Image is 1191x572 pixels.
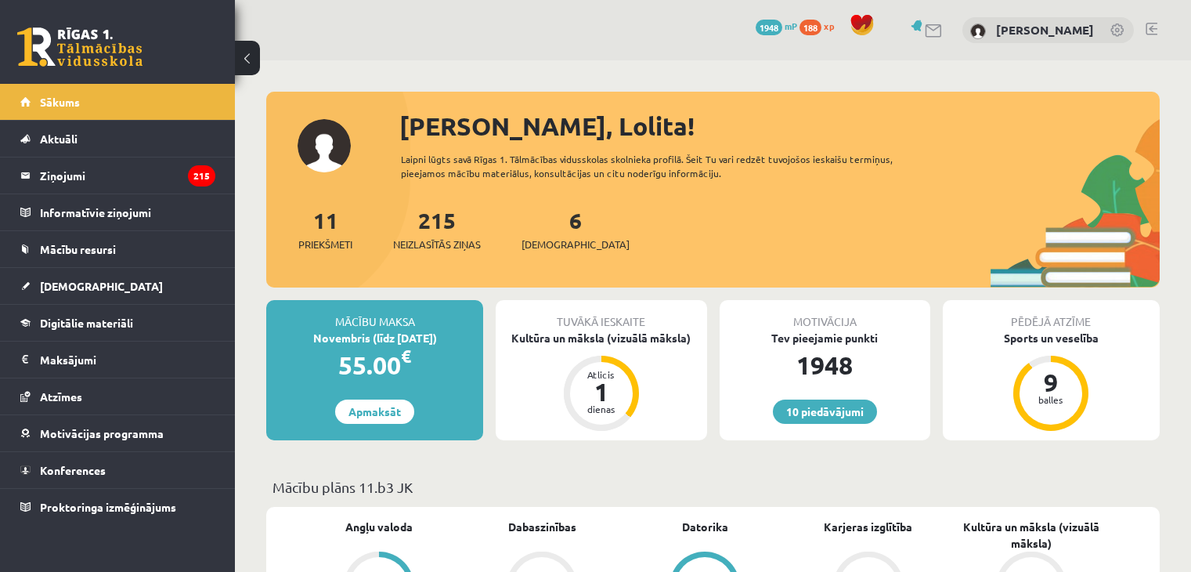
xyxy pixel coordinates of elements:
span: 188 [799,20,821,35]
span: [DEMOGRAPHIC_DATA] [40,279,163,293]
a: Informatīvie ziņojumi [20,194,215,230]
div: Atlicis [578,370,625,379]
div: 1 [578,379,625,404]
a: Dabaszinības [508,519,576,535]
a: Ziņojumi215 [20,157,215,194]
a: Apmaksāt [335,400,414,424]
a: Motivācijas programma [20,415,215,451]
a: [DEMOGRAPHIC_DATA] [20,268,215,304]
i: 215 [188,165,215,186]
a: 1948 mP [756,20,797,32]
span: [DEMOGRAPHIC_DATA] [522,237,630,252]
span: Aktuāli [40,132,78,146]
span: Priekšmeti [298,237,352,252]
div: dienas [578,404,625,414]
a: 6[DEMOGRAPHIC_DATA] [522,206,630,252]
a: Kultūra un māksla (vizuālā māksla) Atlicis 1 dienas [496,330,706,433]
a: Maksājumi [20,342,215,378]
span: mP [785,20,797,32]
div: Tev pieejamie punkti [720,330,930,346]
div: Mācību maksa [266,300,483,330]
span: Mācību resursi [40,242,116,256]
div: 55.00 [266,346,483,384]
a: Karjeras izglītība [824,519,912,535]
a: Datorika [682,519,728,535]
div: [PERSON_NAME], Lolita! [399,107,1160,145]
a: Sākums [20,84,215,120]
a: Kultūra un māksla (vizuālā māksla) [950,519,1113,552]
div: Tuvākā ieskaite [496,300,706,330]
span: Atzīmes [40,389,82,404]
div: 9 [1027,370,1074,395]
span: Konferences [40,463,106,477]
legend: Ziņojumi [40,157,215,194]
a: Sports un veselība 9 balles [943,330,1160,433]
a: 215Neizlasītās ziņas [393,206,481,252]
span: xp [824,20,834,32]
img: Lolita Saņņikova [970,24,986,39]
span: Neizlasītās ziņas [393,237,481,252]
a: [PERSON_NAME] [996,22,1094,38]
span: Proktoringa izmēģinājums [40,500,176,514]
a: Konferences [20,452,215,488]
legend: Informatīvie ziņojumi [40,194,215,230]
a: 10 piedāvājumi [773,400,877,424]
a: 188 xp [799,20,842,32]
div: Motivācija [720,300,930,330]
div: balles [1027,395,1074,404]
p: Mācību plāns 11.b3 JK [272,476,1153,498]
div: Kultūra un māksla (vizuālā māksla) [496,330,706,346]
div: 1948 [720,346,930,384]
a: Proktoringa izmēģinājums [20,489,215,525]
div: Laipni lūgts savā Rīgas 1. Tālmācības vidusskolas skolnieka profilā. Šeit Tu vari redzēt tuvojošo... [401,152,937,180]
span: Motivācijas programma [40,426,164,440]
a: Digitālie materiāli [20,305,215,341]
span: Digitālie materiāli [40,316,133,330]
a: Mācību resursi [20,231,215,267]
a: 11Priekšmeti [298,206,352,252]
span: € [401,345,411,367]
div: Pēdējā atzīme [943,300,1160,330]
a: Aktuāli [20,121,215,157]
a: Atzīmes [20,378,215,415]
a: Angļu valoda [345,519,413,535]
span: 1948 [756,20,782,35]
legend: Maksājumi [40,342,215,378]
a: Rīgas 1. Tālmācības vidusskola [17,27,143,67]
div: Sports un veselība [943,330,1160,346]
div: Novembris (līdz [DATE]) [266,330,483,346]
span: Sākums [40,95,80,109]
